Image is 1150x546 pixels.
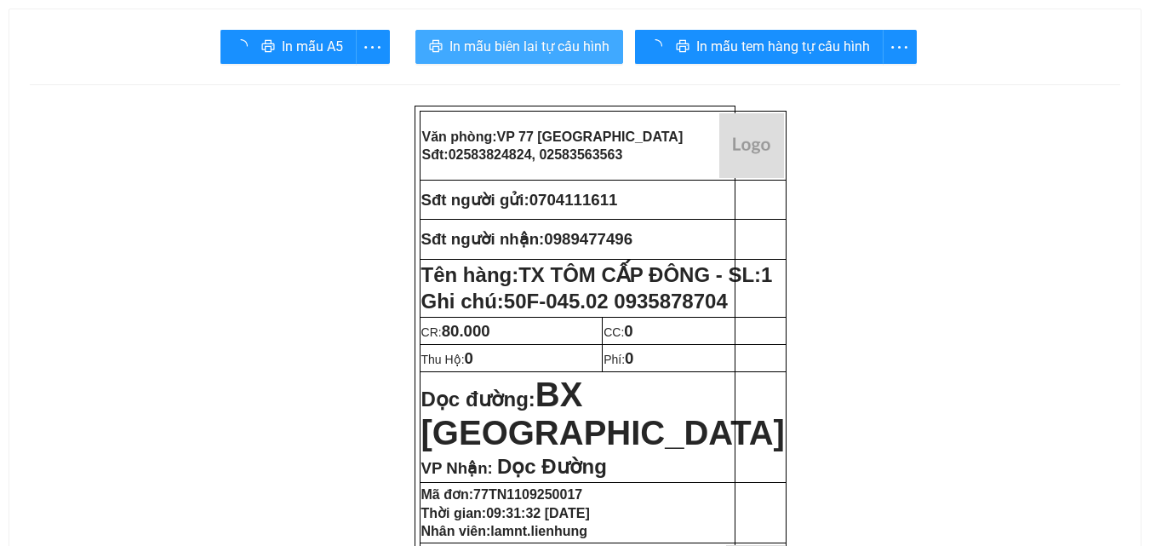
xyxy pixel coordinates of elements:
[421,524,588,538] strong: Nhân viên:
[415,30,623,64] button: printerIn mẫu biên lai tự cấu hình
[421,290,728,313] span: Ghi chú:
[761,263,772,286] span: 1
[529,191,618,209] span: 0704111611
[429,39,443,55] span: printer
[604,325,633,339] span: CC:
[421,191,529,209] strong: Sđt người gửi:
[625,349,633,367] span: 0
[421,353,473,366] span: Thu Hộ:
[422,147,623,162] strong: Sđt:
[719,113,784,178] img: logo
[465,349,473,367] span: 0
[421,376,785,451] span: BX [GEOGRAPHIC_DATA]
[421,487,583,502] strong: Mã đơn:
[356,30,390,64] button: more
[490,524,587,538] span: lamnt.lienhung
[544,230,632,248] span: 0989477496
[261,39,275,55] span: printer
[422,129,684,144] strong: Văn phòng:
[604,353,633,366] span: Phí:
[504,290,728,313] span: 50F-045.02 0935878704
[421,388,785,449] strong: Dọc đường:
[282,36,343,57] span: In mẫu A5
[518,263,772,286] span: TX TÔM CẤP ĐÔNG - SL:
[696,36,870,57] span: In mẫu tem hàng tự cấu hình
[676,39,689,55] span: printer
[649,39,669,53] span: loading
[884,37,916,58] span: more
[486,506,590,520] span: 09:31:32 [DATE]
[449,36,609,57] span: In mẫu biên lai tự cấu hình
[449,147,623,162] span: 02583824824, 02583563563
[497,129,684,144] span: VP 77 [GEOGRAPHIC_DATA]
[497,455,607,478] span: Dọc Đường
[421,325,490,339] span: CR:
[421,459,493,477] span: VP Nhận:
[220,30,357,64] button: printerIn mẫu A5
[421,506,590,520] strong: Thời gian:
[473,487,582,502] span: 77TN1109250017
[624,322,632,340] span: 0
[234,39,255,53] span: loading
[442,322,490,340] span: 80.000
[883,30,917,64] button: more
[421,263,773,286] strong: Tên hàng:
[635,30,884,64] button: printerIn mẫu tem hàng tự cấu hình
[421,230,545,248] strong: Sđt người nhận:
[357,37,389,58] span: more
